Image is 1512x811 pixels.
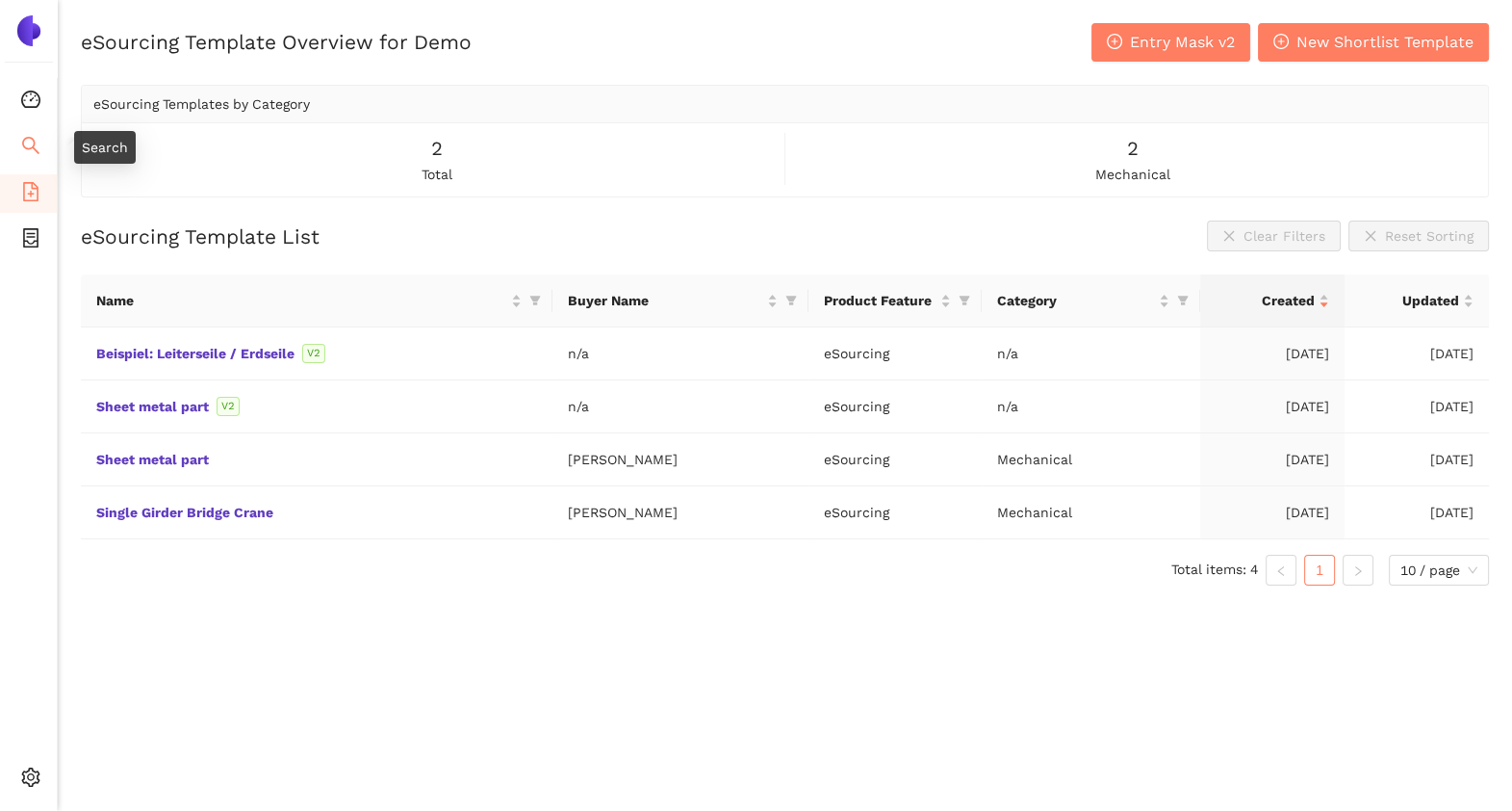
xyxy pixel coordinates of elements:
[1200,433,1345,486] td: [DATE]
[982,486,1200,539] td: Mechanical
[13,15,44,46] img: Logo
[782,286,801,315] span: filter
[1107,34,1122,52] span: plus-circle
[1200,327,1345,380] td: [DATE]
[1305,556,1334,585] a: 1
[1296,30,1474,54] span: New Shortlist Template
[552,327,809,380] td: n/a
[1348,221,1489,251] button: closeReset Sorting
[302,344,325,363] span: V2
[1200,380,1345,433] td: [DATE]
[959,295,970,306] span: filter
[21,761,40,799] span: setting
[552,380,809,433] td: n/a
[1345,433,1489,486] td: [DATE]
[217,397,240,416] span: V2
[81,222,320,250] h2: eSourcing Template List
[1389,555,1489,586] div: Page Size
[1177,295,1189,306] span: filter
[808,380,982,433] td: eSourcing
[529,295,541,306] span: filter
[1345,486,1489,539] td: [DATE]
[982,327,1200,380] td: n/a
[1207,221,1341,251] button: closeClear Filters
[525,286,545,315] span: filter
[982,433,1200,486] td: Mechanical
[1266,555,1296,586] li: Previous Page
[21,175,40,214] span: file-add
[1095,164,1170,185] span: mechanical
[1345,327,1489,380] td: [DATE]
[568,290,764,311] span: Buyer Name
[1400,556,1477,585] span: 10 / page
[1258,23,1489,62] button: plus-circleNew Shortlist Template
[81,275,552,327] th: this column's title is Name,this column is sortable
[431,134,443,164] span: 2
[808,433,982,486] td: eSourcing
[1130,30,1235,54] span: Entry Mask v2
[1360,290,1459,311] span: Updated
[1345,380,1489,433] td: [DATE]
[96,290,507,311] span: Name
[552,433,809,486] td: [PERSON_NAME]
[21,83,40,121] span: dashboard
[1266,555,1296,586] button: left
[808,486,982,539] td: eSourcing
[1343,555,1373,586] button: right
[1091,23,1250,62] button: plus-circleEntry Mask v2
[1171,555,1258,586] li: Total items: 4
[1173,286,1192,315] span: filter
[997,290,1155,311] span: Category
[1275,565,1287,577] span: left
[1304,555,1335,586] li: 1
[982,275,1200,327] th: this column's title is Category,this column is sortable
[808,275,982,327] th: this column's title is Product Feature,this column is sortable
[93,96,310,112] span: eSourcing Templates by Category
[1200,486,1345,539] td: [DATE]
[552,486,809,539] td: [PERSON_NAME]
[1216,290,1315,311] span: Created
[955,286,974,315] span: filter
[982,380,1200,433] td: n/a
[81,28,472,56] h2: eSourcing Template Overview for Demo
[1352,565,1364,577] span: right
[1273,34,1289,52] span: plus-circle
[1343,555,1373,586] li: Next Page
[21,222,40,260] span: container
[422,164,452,185] span: total
[824,290,936,311] span: Product Feature
[785,295,797,306] span: filter
[1345,275,1489,327] th: this column's title is Updated,this column is sortable
[552,275,809,327] th: this column's title is Buyer Name,this column is sortable
[74,131,136,164] div: Search
[808,327,982,380] td: eSourcing
[1127,134,1139,164] span: 2
[21,129,40,168] span: search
